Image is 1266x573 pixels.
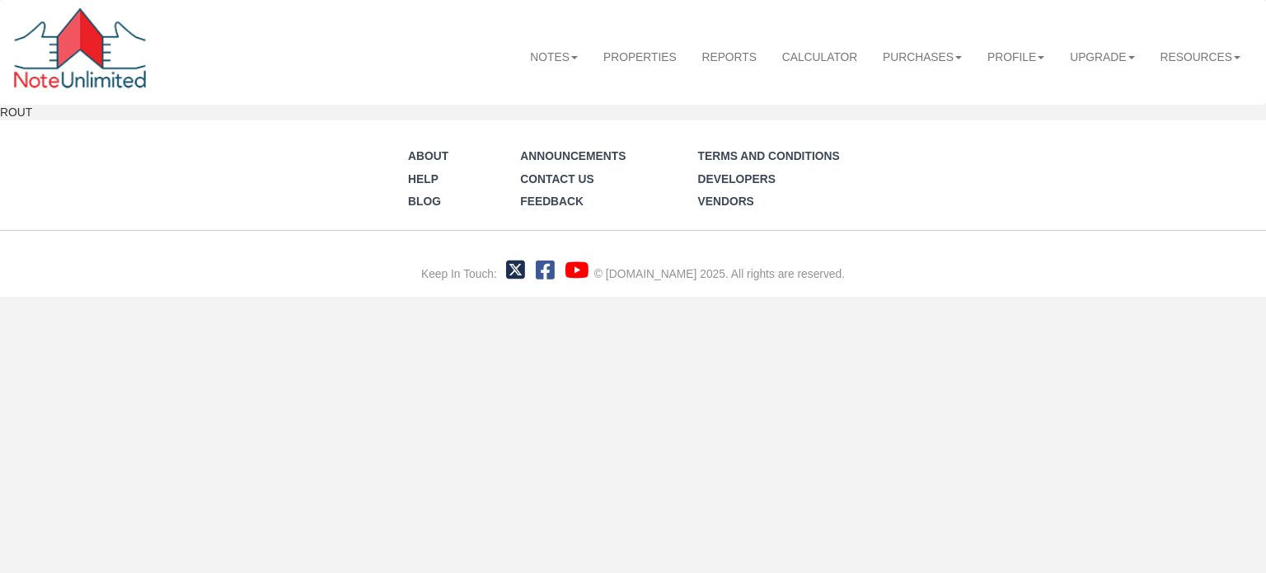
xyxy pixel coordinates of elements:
[698,172,776,186] a: Developers
[520,149,626,162] a: Announcements
[408,195,441,208] a: Blog
[518,35,591,77] a: Notes
[408,149,448,162] a: About
[769,35,870,77] a: Calculator
[975,35,1057,77] a: Profile
[698,149,840,162] a: Terms and Conditions
[698,195,754,208] a: Vendors
[520,172,594,186] a: Contact Us
[594,266,845,283] div: © [DOMAIN_NAME] 2025. All rights are reserved.
[520,195,584,208] a: Feedback
[870,35,975,77] a: Purchases
[689,35,769,77] a: Reports
[1147,35,1254,77] a: Resources
[408,172,438,186] a: Help
[591,35,690,77] a: Properties
[421,266,497,283] div: Keep In Touch:
[1057,35,1147,77] a: Upgrade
